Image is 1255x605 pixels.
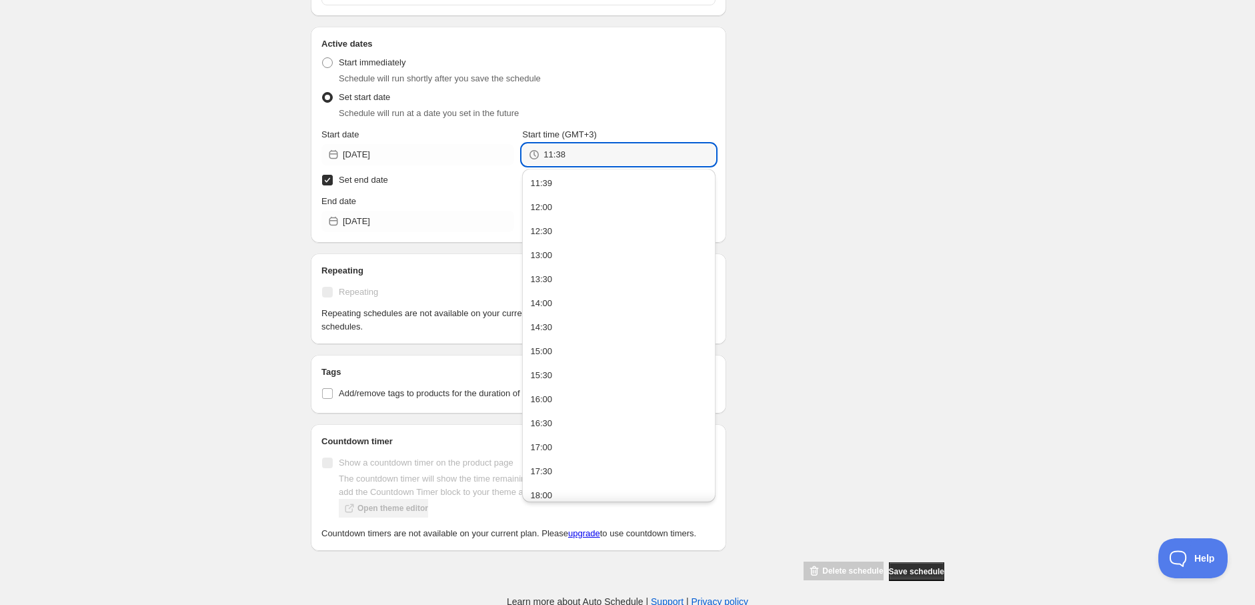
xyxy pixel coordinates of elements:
[889,562,944,581] button: Save schedule
[526,413,711,434] button: 16:30
[530,369,552,382] div: 15:30
[526,221,711,242] button: 12:30
[526,437,711,458] button: 17:00
[530,321,552,334] div: 14:30
[889,566,944,577] span: Save schedule
[530,225,552,238] div: 12:30
[568,528,600,538] a: upgrade
[339,108,519,118] span: Schedule will run at a date you set in the future
[526,341,711,362] button: 15:00
[530,465,552,478] div: 17:30
[339,458,513,468] span: Show a countdown timer on the product page
[321,196,356,206] span: End date
[526,269,711,290] button: 13:30
[530,345,552,358] div: 15:00
[321,264,716,277] h2: Repeating
[530,249,552,262] div: 13:00
[522,129,597,139] span: Start time (GMT+3)
[526,485,711,506] button: 18:00
[530,177,552,190] div: 11:39
[339,57,405,67] span: Start immediately
[530,393,552,406] div: 16:00
[321,37,716,51] h2: Active dates
[321,307,716,334] p: Repeating schedules are not available on your current plan. Please to create repeating schedules.
[321,129,359,139] span: Start date
[526,245,711,266] button: 13:00
[526,365,711,386] button: 15:30
[339,92,390,102] span: Set start date
[530,489,552,502] div: 18:00
[526,317,711,338] button: 14:30
[530,417,552,430] div: 16:30
[339,175,388,185] span: Set end date
[339,287,378,297] span: Repeating
[1158,538,1228,578] iframe: Help Scout Beacon - Open
[530,441,552,454] div: 17:00
[526,461,711,482] button: 17:30
[321,527,716,540] p: Countdown timers are not available on your current plan. Please to use countdown timers.
[339,388,571,398] span: Add/remove tags to products for the duration of the schedule
[526,389,711,410] button: 16:00
[530,201,552,214] div: 12:00
[530,297,552,310] div: 14:00
[526,173,711,194] button: 11:39
[526,197,711,218] button: 12:00
[339,472,716,499] p: The countdown timer will show the time remaining until the end of the schedule. Remember to add t...
[321,435,716,448] h2: Countdown timer
[339,73,541,83] span: Schedule will run shortly after you save the schedule
[526,293,711,314] button: 14:00
[530,273,552,286] div: 13:30
[321,366,716,379] h2: Tags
